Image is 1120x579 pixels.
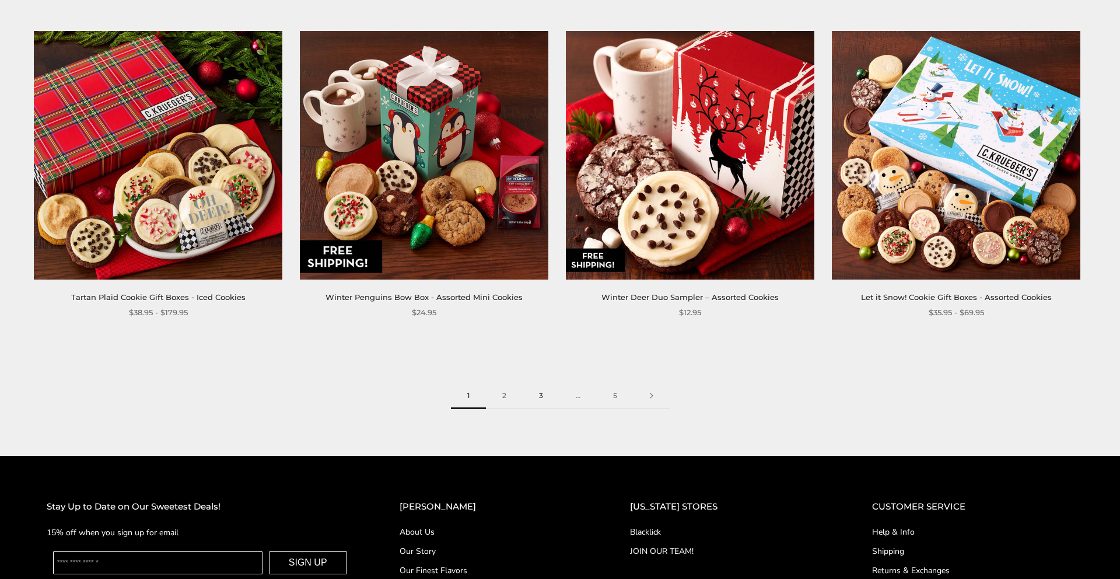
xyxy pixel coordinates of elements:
[633,383,670,409] a: Next page
[630,545,825,557] a: JOIN OUR TEAM!
[566,31,814,280] img: Winter Deer Duo Sampler – Assorted Cookies
[129,306,188,319] span: $38.95 - $179.95
[400,500,584,514] h2: [PERSON_NAME]
[679,306,701,319] span: $12.95
[47,526,353,539] p: 15% off when you sign up for email
[269,551,346,574] button: SIGN UP
[861,292,1052,302] a: Let it Snow! Cookie Gift Boxes - Assorted Cookies
[630,500,825,514] h2: [US_STATE] STORES
[929,306,984,319] span: $35.95 - $69.95
[872,564,1073,577] a: Returns & Exchanges
[47,500,353,514] h2: Stay Up to Date on Our Sweetest Deals!
[71,292,246,302] a: Tartan Plaid Cookie Gift Boxes - Iced Cookies
[400,564,584,577] a: Our Finest Flavors
[597,383,633,409] a: 5
[523,383,559,409] a: 3
[412,306,436,319] span: $24.95
[300,31,548,280] img: Winter Penguins Bow Box - Assorted Mini Cookies
[400,545,584,557] a: Our Story
[559,383,597,409] span: …
[872,500,1073,514] h2: CUSTOMER SERVICE
[9,535,121,570] iframe: Sign Up via Text for Offers
[872,545,1073,557] a: Shipping
[325,292,523,302] a: Winter Penguins Bow Box - Assorted Mini Cookies
[872,526,1073,538] a: Help & Info
[451,383,486,409] span: 1
[601,292,779,302] a: Winter Deer Duo Sampler – Assorted Cookies
[630,526,825,538] a: Blacklick
[832,31,1080,280] img: Let it Snow! Cookie Gift Boxes - Assorted Cookies
[34,31,282,280] img: Tartan Plaid Cookie Gift Boxes - Iced Cookies
[400,526,584,538] a: About Us
[486,383,523,409] a: 2
[53,551,262,574] input: Enter your email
